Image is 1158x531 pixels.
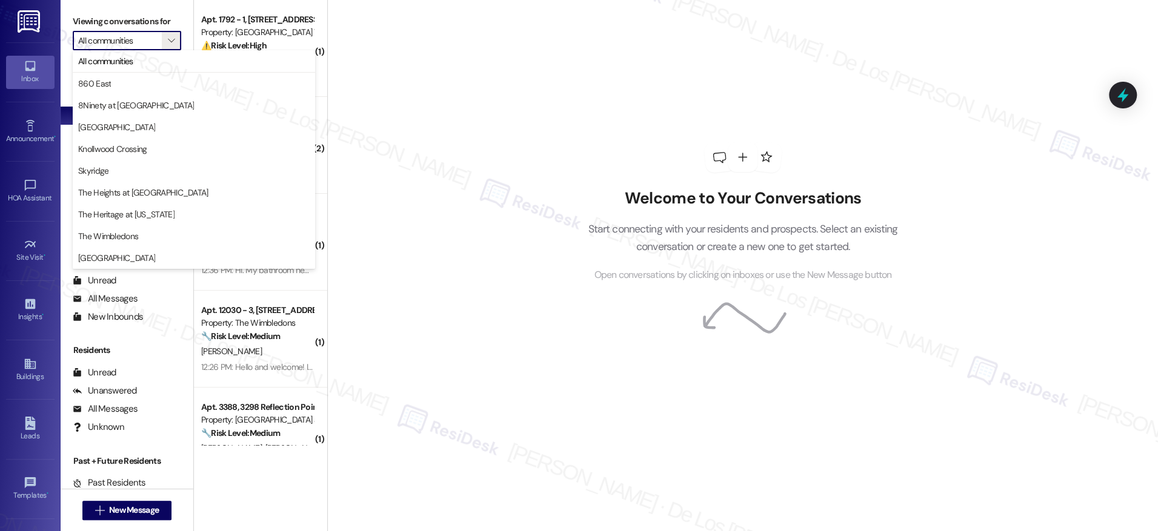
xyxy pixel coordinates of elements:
[61,455,193,467] div: Past + Future Residents
[201,26,313,39] div: Property: [GEOGRAPHIC_DATA] Townhomes
[570,220,916,255] p: Start connecting with your residents and prospects. Select an existing conversation or create a n...
[570,189,916,208] h2: Welcome to Your Conversations
[6,413,55,446] a: Leads
[54,133,56,141] span: •
[201,13,313,26] div: Apt. 1792 - 1, [STREET_ADDRESS]
[168,36,175,45] i: 
[82,501,172,520] button: New Message
[201,317,313,329] div: Property: The Wimbledons
[78,143,147,155] span: Knollwood Crossing
[73,292,138,305] div: All Messages
[78,78,111,90] span: 860 East
[201,346,262,357] span: [PERSON_NAME]
[73,384,137,397] div: Unanswered
[201,414,313,426] div: Property: [GEOGRAPHIC_DATA] at [GEOGRAPHIC_DATA]
[201,427,280,438] strong: 🔧 Risk Level: Medium
[61,68,193,81] div: Prospects + Residents
[6,56,55,88] a: Inbox
[201,304,313,317] div: Apt. 12030 - 3, [STREET_ADDRESS]
[6,294,55,326] a: Insights •
[201,443,265,453] span: [PERSON_NAME]
[61,344,193,357] div: Residents
[78,165,108,177] span: Skyridge
[73,12,181,31] label: Viewing conversations for
[6,175,55,208] a: HOA Assistant
[201,401,313,414] div: Apt. 3388, 3298 Reflection Pointe
[73,274,116,287] div: Unread
[201,40,267,51] strong: ⚠️ Risk Level: High
[201,265,408,275] div: 12:36 PM: Hi. My bathroom needs help and carpet cleaned.
[95,506,104,515] i: 
[73,421,124,434] div: Unknown
[594,268,891,283] span: Open conversations by clicking on inboxes or use the New Message button
[6,472,55,505] a: Templates •
[73,311,143,323] div: New Inbounds
[61,234,193,246] div: Prospects
[42,311,44,319] span: •
[44,251,45,260] span: •
[78,99,194,111] span: 8Ninety at [GEOGRAPHIC_DATA]
[78,186,208,199] span: The Heights at [GEOGRAPHIC_DATA]
[73,477,146,489] div: Past Residents
[73,403,138,415] div: All Messages
[78,31,162,50] input: All communities
[6,354,55,386] a: Buildings
[78,121,155,133] span: [GEOGRAPHIC_DATA]
[201,361,605,372] div: 12:26 PM: Hello and welcome! I was just wondering if you knew of a timeliness for our bedroom win...
[73,366,116,379] div: Unread
[18,10,42,33] img: ResiDesk Logo
[47,489,48,498] span: •
[109,504,159,516] span: New Message
[201,331,280,341] strong: 🔧 Risk Level: Medium
[78,230,138,242] span: The Wimbledons
[265,443,325,453] span: [PERSON_NAME]
[78,208,175,220] span: The Heritage at [US_STATE]
[78,55,133,67] span: All communities
[78,252,155,264] span: [GEOGRAPHIC_DATA]
[6,234,55,267] a: Site Visit •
